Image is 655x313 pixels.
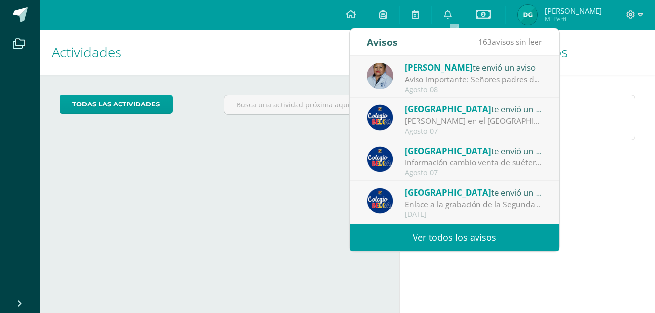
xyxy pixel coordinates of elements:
div: [DATE] [405,210,542,219]
img: f9f79b6582c409e48e29a3a1ed6b6674.png [367,63,393,89]
img: 919ad801bb7643f6f997765cf4083301.png [367,146,393,172]
div: te envió un aviso [405,61,542,74]
div: Enlace a la grabación de la Segunda Reunión Formativa (17 de julio): Estimada Comunidad Educativa... [405,199,542,210]
span: 163 [478,36,492,47]
span: [PERSON_NAME] [405,62,473,73]
a: todas las Actividades [60,95,173,114]
div: Agosto 07 [405,169,542,177]
div: te envió un aviso [405,103,542,115]
span: [PERSON_NAME] [545,6,602,16]
a: Ver todos los avisos [350,224,559,251]
span: Mi Perfil [545,15,602,23]
img: 919ad801bb7643f6f997765cf4083301.png [367,104,393,131]
input: Busca una actividad próxima aquí... [224,95,379,114]
img: 919ad801bb7643f6f997765cf4083301.png [367,188,393,214]
div: Información cambio venta de suéter y chaleco del Colegio - Tejidos Piemont -: Estimados Padres de... [405,157,542,168]
div: Aviso importante: Señores padres de familia atentamente me dirijo a ustedes para disculparme por ... [405,74,542,85]
span: [GEOGRAPHIC_DATA] [405,145,491,156]
div: te envió un aviso [405,186,542,199]
span: [GEOGRAPHIC_DATA] [405,104,491,115]
img: 3fc0eea8bb34f234a3e7fe3e53c26f52.png [518,5,537,25]
div: Agosto 07 [405,127,542,136]
h1: Actividades [52,30,387,75]
span: avisos sin leer [478,36,542,47]
div: Agosto 08 [405,86,542,94]
div: Abuelitos Heladeros en el Colegio Belga.: Estimados padres y madres de familia: Les saludamos cor... [405,115,542,127]
div: Avisos [367,28,398,55]
div: te envió un aviso [405,144,542,157]
span: [GEOGRAPHIC_DATA] [405,187,491,198]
